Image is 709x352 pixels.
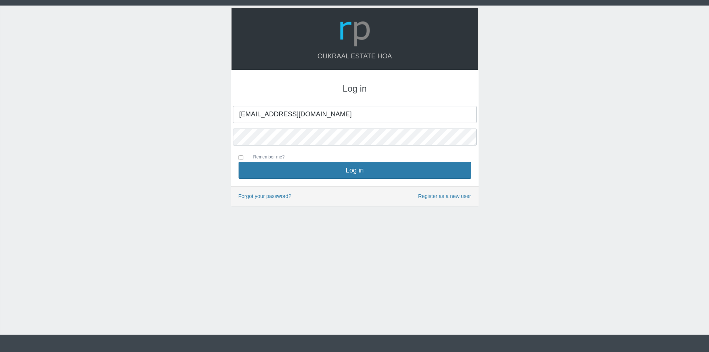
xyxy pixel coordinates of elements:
h4: Oukraal Estate HOA [239,53,471,60]
label: Remember me? [246,154,285,162]
img: Logo [337,13,373,49]
a: Register as a new user [418,192,471,201]
input: Your Email [233,106,477,123]
h3: Log in [239,84,471,93]
input: Remember me? [239,155,243,160]
button: Log in [239,162,471,179]
a: Forgot your password? [239,193,291,199]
